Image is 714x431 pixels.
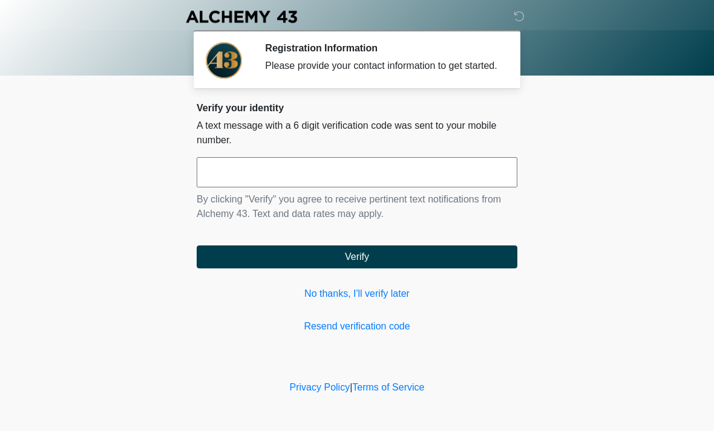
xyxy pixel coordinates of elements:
[352,382,424,392] a: Terms of Service
[265,42,499,54] h2: Registration Information
[197,192,517,221] p: By clicking "Verify" you agree to receive pertinent text notifications from Alchemy 43. Text and ...
[350,382,352,392] a: |
[197,102,517,114] h2: Verify your identity
[206,42,242,79] img: Agent Avatar
[185,9,298,24] img: Alchemy 43 Logo
[197,287,517,301] a: No thanks, I'll verify later
[197,118,517,147] p: A text message with a 6 digit verification code was sent to your mobile number.
[197,319,517,334] a: Resend verification code
[290,382,350,392] a: Privacy Policy
[197,245,517,268] button: Verify
[265,59,499,73] div: Please provide your contact information to get started.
